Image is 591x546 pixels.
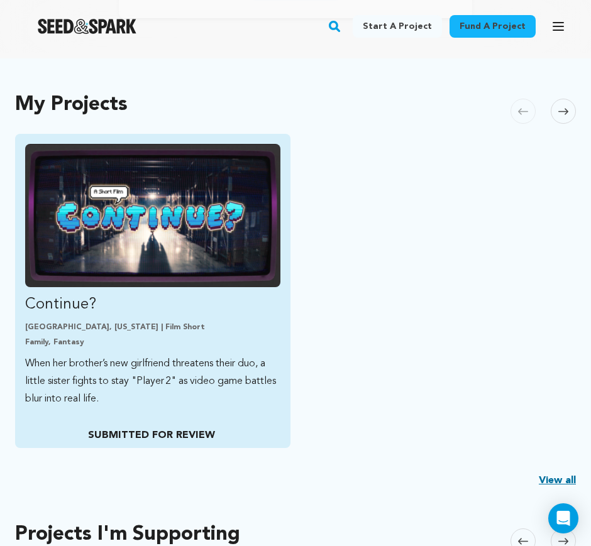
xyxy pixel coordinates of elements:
[25,337,280,347] p: Family, Fantasy
[25,355,280,408] p: When her brother’s new girlfriend threatens their duo, a little sister fights to stay "Player 2" ...
[25,428,278,443] p: SUBMITTED FOR REVIEW
[353,15,442,38] a: Start a project
[450,15,536,38] a: Fund a project
[539,473,576,488] a: View all
[25,295,280,315] p: Continue?
[25,144,280,408] a: Fund Continue?
[15,526,240,543] h2: Projects I'm Supporting
[38,19,136,34] a: Seed&Spark Homepage
[15,96,128,114] h2: My Projects
[548,503,578,533] div: Open Intercom Messenger
[25,322,280,332] p: [GEOGRAPHIC_DATA], [US_STATE] | Film Short
[38,19,136,34] img: Seed&Spark Logo Dark Mode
